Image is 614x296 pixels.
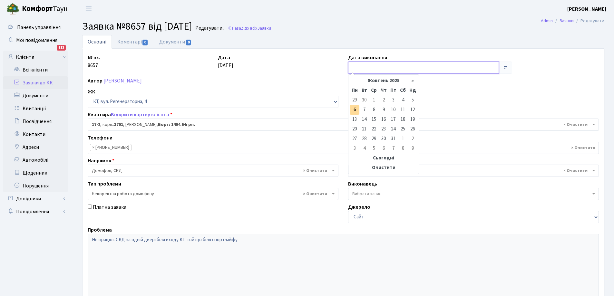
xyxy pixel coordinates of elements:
[408,95,417,105] td: 5
[3,128,68,141] a: Контакти
[88,134,112,142] label: Телефони
[359,105,369,115] td: 7
[88,165,338,177] span: Домофон, СКД
[88,88,95,96] label: ЖК
[574,17,604,24] li: Редагувати
[348,180,377,188] label: Виконавець
[398,144,408,153] td: 8
[359,76,408,86] th: Жовтень 2025
[379,105,388,115] td: 9
[3,205,68,218] a: Повідомлення
[408,105,417,115] td: 12
[541,17,553,24] a: Admin
[88,119,599,131] span: <b>17-2</b>, корп.: <b>3701</b>, Горовенко Сергій Анатолійович, <b>Борг: 1404.64грн.</b>
[352,191,381,197] span: Вибрати запис
[398,115,408,124] td: 18
[88,111,172,119] label: Квартира
[369,105,379,115] td: 8
[17,24,61,31] span: Панель управління
[408,76,417,86] th: »
[350,134,359,144] td: 27
[408,144,417,153] td: 9
[57,45,66,51] div: 113
[379,144,388,153] td: 6
[398,124,408,134] td: 25
[408,86,417,95] th: Нд
[359,144,369,153] td: 4
[3,179,68,192] a: Порушення
[16,37,57,44] span: Мої повідомлення
[3,63,68,76] a: Всі клієнти
[22,4,68,14] span: Таун
[388,124,398,134] td: 24
[158,121,195,128] b: Борг: 1404.64грн.
[560,17,574,24] a: Заявки
[408,115,417,124] td: 19
[88,157,114,165] label: Напрямок
[369,144,379,153] td: 5
[388,95,398,105] td: 3
[92,144,94,151] span: ×
[112,35,154,49] a: Коментарі
[111,111,169,118] a: Відкрити картку клієнта
[194,25,224,31] small: Редагувати .
[93,203,126,211] label: Платна заявка
[6,3,19,15] img: logo.png
[350,115,359,124] td: 13
[398,105,408,115] td: 11
[359,86,369,95] th: Вт
[92,121,591,128] span: <b>17-2</b>, корп.: <b>3701</b>, Горовенко Сергій Анатолійович, <b>Борг: 1404.64грн.</b>
[114,121,123,128] b: 3701
[369,134,379,144] td: 29
[3,51,68,63] a: Клієнти
[3,102,68,115] a: Квитанції
[352,167,591,174] span: Коровін О.Д.
[3,21,68,34] a: Панель управління
[350,105,359,115] td: 6
[350,153,417,163] th: Сьогодні
[388,115,398,124] td: 17
[563,167,588,174] span: Видалити всі елементи
[398,95,408,105] td: 4
[398,86,408,95] th: Сб
[81,4,97,14] button: Переключити навігацію
[186,40,191,45] span: 0
[88,180,121,188] label: Тип проблеми
[563,121,588,128] span: Видалити всі елементи
[531,14,614,28] nav: breadcrumb
[3,34,68,47] a: Мої повідомлення113
[369,115,379,124] td: 15
[82,19,192,34] span: Заявка №8657 від [DATE]
[369,95,379,105] td: 1
[3,89,68,102] a: Документи
[257,25,271,31] span: Заявки
[571,145,595,151] span: Видалити всі елементи
[350,144,359,153] td: 3
[88,54,100,62] label: № вх.
[3,154,68,167] a: Автомобілі
[92,191,330,197] span: Некоректна робота домофону
[3,115,68,128] a: Посвідчення
[90,144,132,151] li: +380730739854
[388,105,398,115] td: 10
[88,226,112,234] label: Проблема
[359,124,369,134] td: 21
[22,4,53,14] b: Комфорт
[348,203,370,211] label: Джерело
[142,40,148,45] span: 0
[379,134,388,144] td: 30
[408,134,417,144] td: 2
[92,121,100,128] b: 17-2
[388,86,398,95] th: Пт
[388,134,398,144] td: 31
[359,95,369,105] td: 30
[92,167,330,174] span: Домофон, СКД
[303,191,327,197] span: Видалити всі елементи
[82,35,112,49] a: Основні
[154,35,197,49] a: Документи
[388,144,398,153] td: 7
[3,167,68,179] a: Щоденник
[398,134,408,144] td: 1
[379,115,388,124] td: 16
[350,86,359,95] th: Пн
